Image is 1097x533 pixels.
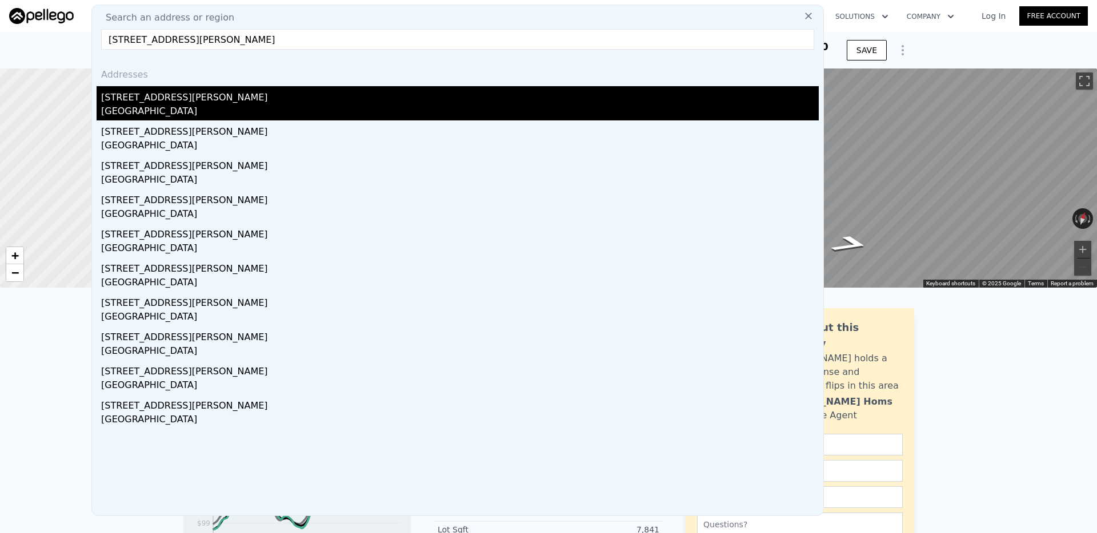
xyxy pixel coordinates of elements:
[101,29,814,50] input: Enter an address, city, region, neighborhood or zip code
[101,378,819,394] div: [GEOGRAPHIC_DATA]
[1074,259,1091,276] button: Zoom out
[847,40,887,60] button: SAVE
[1076,72,1093,90] button: Toggle fullscreen view
[101,139,819,155] div: [GEOGRAPHIC_DATA]
[101,104,819,120] div: [GEOGRAPHIC_DATA]
[1028,280,1044,286] a: Terms (opens in new tab)
[11,265,19,280] span: −
[101,155,819,173] div: [STREET_ADDRESS][PERSON_NAME]
[101,326,819,344] div: [STREET_ADDRESS][PERSON_NAME]
[101,86,819,104] div: [STREET_ADDRESS][PERSON_NAME]
[197,519,210,527] tspan: $99
[11,248,19,263] span: +
[1072,208,1079,229] button: Rotate counterclockwise
[1074,241,1091,258] button: Zoom in
[1051,280,1094,286] a: Report a problem
[97,11,234,25] span: Search an address or region
[101,173,819,189] div: [GEOGRAPHIC_DATA]
[101,276,819,292] div: [GEOGRAPHIC_DATA]
[101,223,819,241] div: [STREET_ADDRESS][PERSON_NAME]
[775,395,892,409] div: [PERSON_NAME] Homs
[101,120,819,139] div: [STREET_ADDRESS][PERSON_NAME]
[101,360,819,378] div: [STREET_ADDRESS][PERSON_NAME]
[775,352,903,393] div: [PERSON_NAME] holds a broker license and personally flips in this area
[101,241,819,257] div: [GEOGRAPHIC_DATA]
[101,257,819,276] div: [STREET_ADDRESS][PERSON_NAME]
[898,6,963,27] button: Company
[891,39,914,62] button: Show Options
[101,310,819,326] div: [GEOGRAPHIC_DATA]
[775,320,903,352] div: Ask about this property
[101,292,819,310] div: [STREET_ADDRESS][PERSON_NAME]
[982,280,1021,286] span: © 2025 Google
[9,8,74,24] img: Pellego
[101,344,819,360] div: [GEOGRAPHIC_DATA]
[926,280,975,288] button: Keyboard shortcuts
[6,264,23,281] a: Zoom out
[1019,6,1088,26] a: Free Account
[101,413,819,429] div: [GEOGRAPHIC_DATA]
[815,231,886,257] path: Go East, Ellenwood Ave
[968,10,1019,22] a: Log In
[1075,208,1090,230] button: Reset the view
[101,394,819,413] div: [STREET_ADDRESS][PERSON_NAME]
[101,207,819,223] div: [GEOGRAPHIC_DATA]
[826,6,898,27] button: Solutions
[101,189,819,207] div: [STREET_ADDRESS][PERSON_NAME]
[1087,208,1094,229] button: Rotate clockwise
[6,247,23,264] a: Zoom in
[97,59,819,86] div: Addresses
